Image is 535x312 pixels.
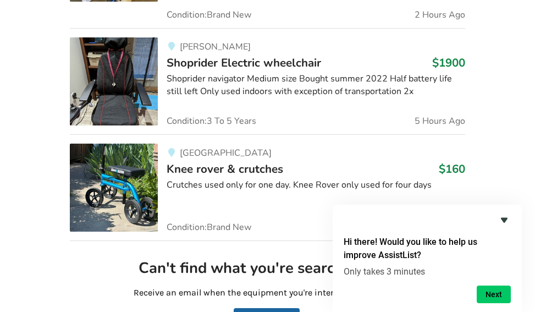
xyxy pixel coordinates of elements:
[167,161,283,177] span: Knee rover & crutches
[344,266,511,277] p: Only takes 3 minutes
[70,28,465,134] a: mobility-shoprider electric wheelchair [PERSON_NAME]Shoprider Electric wheelchair$1900Shoprider n...
[70,144,158,232] img: mobility-knee rover & crutches
[167,179,465,191] div: Crutches used only for one day. Knee Rover only used for four days
[344,214,511,303] div: Hi there! Would you like to help us improve AssistList?
[477,286,511,303] button: Next question
[79,287,456,299] p: Receive an email when the equipment you're interested in is listed!
[167,55,321,70] span: Shoprider Electric wheelchair
[79,259,456,278] h2: Can't find what you're searching for?
[167,223,251,232] span: Condition: Brand New
[180,147,272,159] span: [GEOGRAPHIC_DATA]
[70,37,158,125] img: mobility-shoprider electric wheelchair
[167,10,251,19] span: Condition: Brand New
[415,10,465,19] span: 2 Hours Ago
[439,162,465,176] h3: $160
[70,134,465,240] a: mobility-knee rover & crutches [GEOGRAPHIC_DATA]Knee rover & crutches$160Crutches used only for o...
[498,214,511,227] button: Hide survey
[432,56,465,70] h3: $1900
[415,117,465,125] span: 5 Hours Ago
[167,73,465,98] div: Shoprider navigator Medium size Bought summer 2022 Half battery life still left Only used indoors...
[344,236,511,262] h2: Hi there! Would you like to help us improve AssistList?
[167,117,256,125] span: Condition: 3 To 5 Years
[180,41,251,53] span: [PERSON_NAME]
